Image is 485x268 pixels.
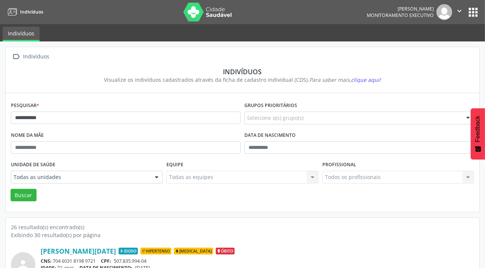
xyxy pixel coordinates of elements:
label: Pesquisar [11,100,39,112]
span: Monitoramento Executivo [367,12,434,18]
span: Indivíduos [20,9,43,15]
span: Idoso [119,248,138,254]
div: Indivíduos [16,67,469,76]
span: Feedback [474,116,481,142]
button: Feedback - Mostrar pesquisa [471,108,485,159]
i: Para saber mais, [310,76,381,83]
div: 26 resultado(s) encontrado(s) [11,223,474,231]
button: apps [467,6,480,19]
div: Exibindo 30 resultado(s) por página [11,231,474,239]
i:  [11,51,22,62]
label: Equipe [166,159,183,171]
img: img [436,4,452,20]
span: Hipertenso [140,248,171,254]
span: clique aqui! [351,76,381,83]
a:  Indivíduos [11,51,51,62]
span: Todas as unidades [14,173,147,181]
span: [MEDICAL_DATA] [174,248,213,254]
a: [PERSON_NAME][DATE] [41,247,116,255]
span: CNS: [41,258,52,264]
div: Indivíduos [22,51,51,62]
div: 704 6031 8198 9721 [41,258,474,264]
label: Unidade de saúde [11,159,55,171]
label: Data de nascimento [244,130,296,141]
i:  [455,7,464,15]
label: Nome da mãe [11,130,44,141]
label: Grupos prioritários [244,100,297,112]
label: Profissional [322,159,356,171]
a: Indivíduos [3,27,40,41]
button:  [452,4,467,20]
div: [PERSON_NAME] [367,6,434,12]
span: Selecione o(s) grupo(s) [247,114,304,122]
span: Óbito [216,248,235,254]
span: 507.835.994-04 [114,258,146,264]
button: Buscar [11,189,37,202]
span: CPF: [101,258,111,264]
div: Visualize os indivíduos cadastrados através da ficha de cadastro individual (CDS). [16,76,469,84]
a: Indivíduos [5,6,43,18]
